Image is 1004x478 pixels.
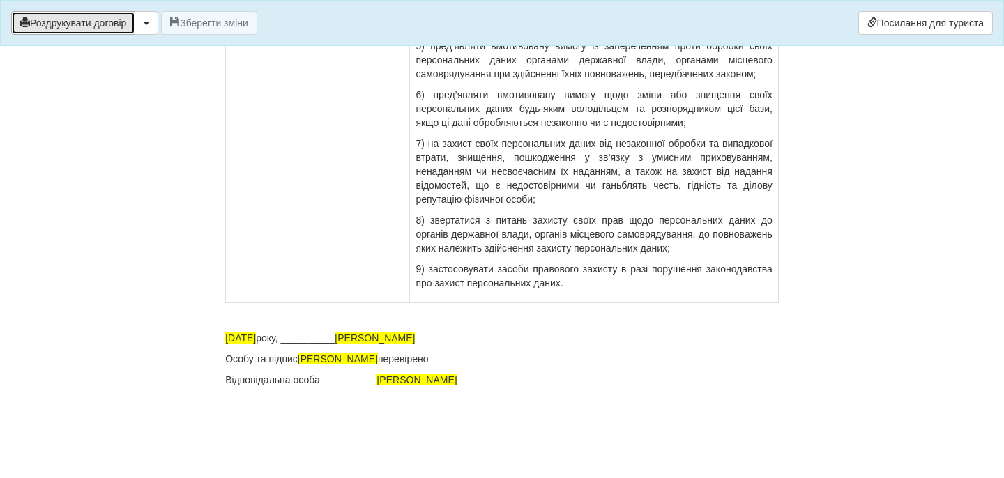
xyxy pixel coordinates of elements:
[416,262,772,290] p: 9) застосовувати засоби правового захисту в разі порушення законодавства про захист персональних ...
[225,373,779,387] p: Відповідальна особа __________
[225,331,779,345] p: року, __________
[11,11,135,35] button: Роздрукувати договір
[416,137,772,206] p: 7) на захист своїх персональних даних від незаконної обробки та випадкової втрати, знищення, пошк...
[335,332,415,344] span: [PERSON_NAME]
[161,11,257,35] button: Зберегти зміни
[416,213,772,255] p: 8) звертатися з питань захисту своїх прав щодо персональних даних до органів державної влади, орг...
[416,88,772,130] p: 6) пред’являти вмотивовану вимогу щодо зміни або знищення своїх персональних даних будь-яким воло...
[416,39,772,81] p: 5) пред’являти вмотивовану вимогу із запереченням проти обробки своїх персональних даних органами...
[298,353,378,364] span: [PERSON_NAME]
[225,352,779,366] p: Особу та підпис перевірено
[858,11,993,35] a: Посилання для туриста
[376,374,457,385] span: [PERSON_NAME]
[225,332,256,344] span: [DATE]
